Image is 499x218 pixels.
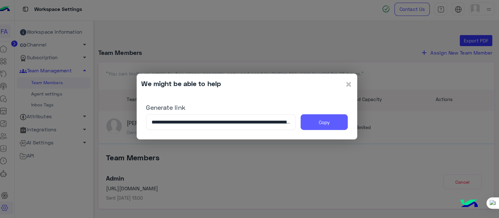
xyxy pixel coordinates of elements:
img: hulul-logo.png [458,193,480,215]
button: Copy [303,115,349,131]
div: We might be able to help [145,80,224,90]
label: Generate link [150,104,188,113]
span: × [346,78,354,92]
button: Close [346,80,354,91]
